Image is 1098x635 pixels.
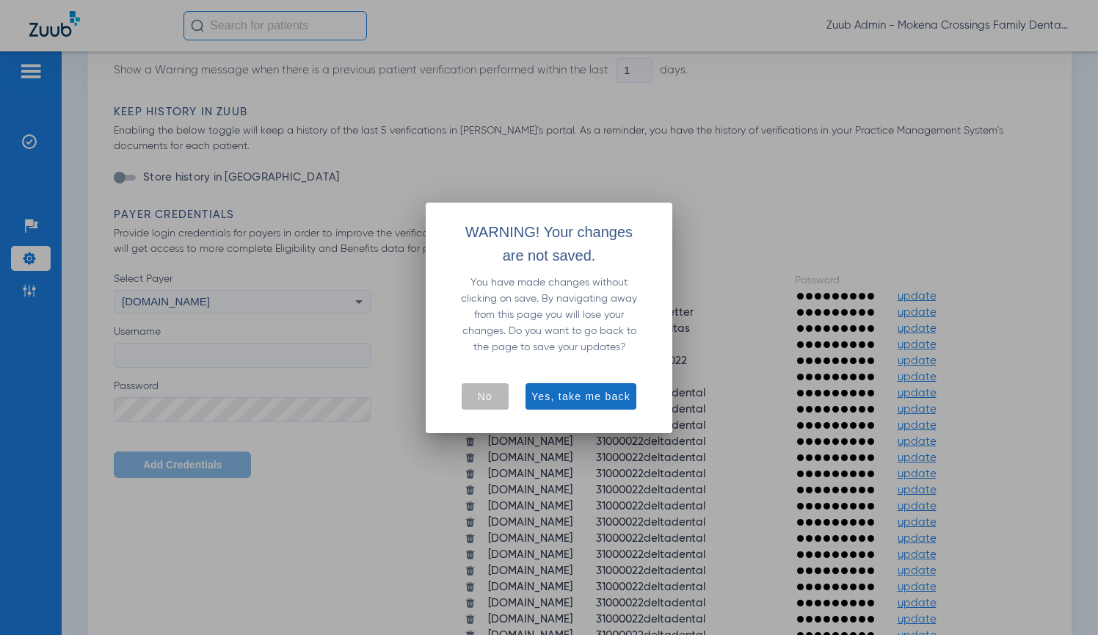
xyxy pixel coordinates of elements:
h1: WARNING! Your changes are not saved. [443,220,655,267]
p: You have made changes without clicking on save. By navigating away from this page you will lose y... [461,275,637,355]
button: Yes, take me back [526,383,636,410]
button: No [462,383,509,410]
span: Yes, take me back [531,389,630,404]
span: No [478,389,492,404]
